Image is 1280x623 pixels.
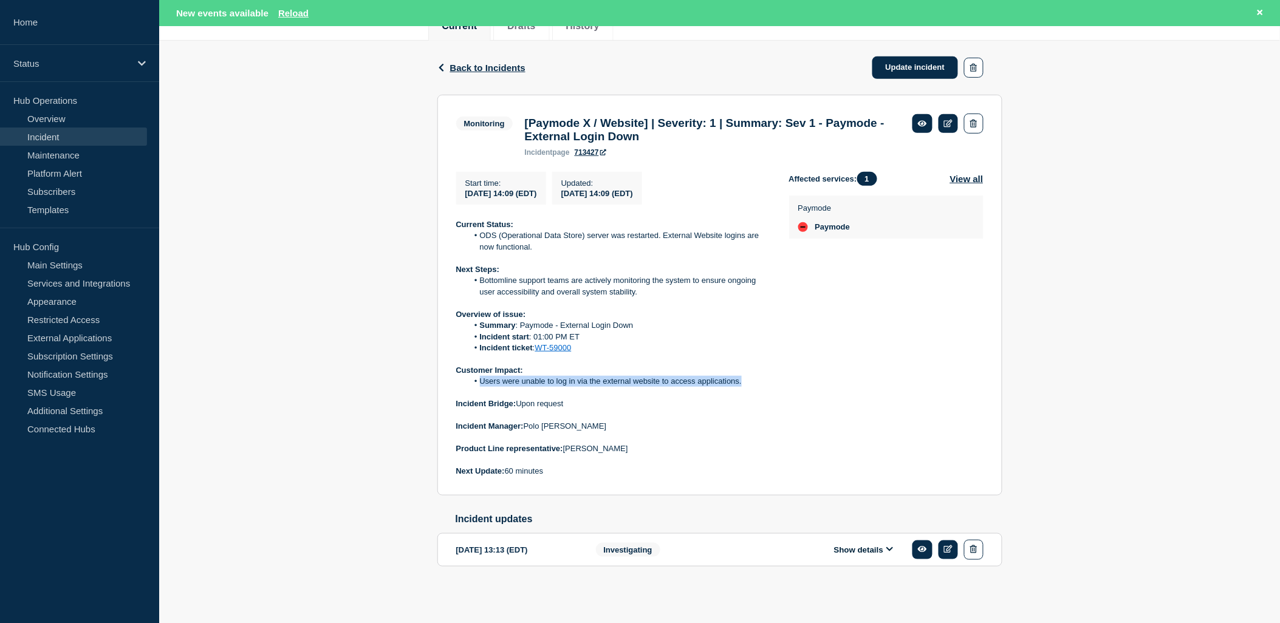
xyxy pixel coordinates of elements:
[596,543,660,557] span: Investigating
[789,172,883,186] span: Affected services:
[450,63,525,73] span: Back to Incidents
[468,230,770,253] li: ODS (Operational Data Store) server was restarted. External Website logins are now functional.
[798,203,850,213] p: Paymode
[456,310,526,319] strong: Overview of issue:
[561,188,633,198] div: [DATE] 14:09 (EDT)
[468,320,770,331] li: : Paymode - External Login Down
[468,342,770,353] li: :
[442,21,477,32] button: Current
[456,366,524,375] strong: Customer Impact:
[456,220,514,229] strong: Current Status:
[456,117,513,131] span: Monitoring
[525,148,570,157] p: page
[798,222,808,232] div: down
[456,514,1002,525] h2: Incident updates
[456,443,770,454] p: [PERSON_NAME]
[575,148,606,157] a: 713427
[561,179,633,188] p: Updated :
[468,376,770,387] li: Users were unable to log in via the external website to access applications.
[456,398,770,409] p: Upon request
[480,321,516,330] strong: Summary
[815,222,850,232] span: Paymode
[456,265,500,274] strong: Next Steps:
[465,179,537,188] p: Start time :
[525,117,900,143] h3: [Paymode X / Website] | Severity: 1 | Summary: Sev 1 - Paymode - External Login Down
[456,421,524,431] strong: Incident Manager:
[566,21,600,32] button: History
[456,421,770,432] p: Polo [PERSON_NAME]
[872,56,959,79] a: Update incident
[468,332,770,342] li: : 01:00 PM ET
[456,466,770,477] p: 60 minutes
[456,399,516,408] strong: Incident Bridge:
[525,148,553,157] span: incident
[535,343,572,352] a: WT-59000
[456,466,505,475] strong: Next Update:
[176,8,269,18] span: New events available
[456,444,563,453] strong: Product Line representative:
[278,8,309,18] button: Reload
[456,540,578,560] div: [DATE] 13:13 (EDT)
[507,21,535,32] button: Drafts
[857,172,877,186] span: 1
[480,343,533,352] strong: Incident ticket
[468,275,770,298] li: Bottomline support teams are actively monitoring the system to ensure ongoing user accessibility ...
[437,63,525,73] button: Back to Incidents
[13,58,130,69] p: Status
[950,172,984,186] button: View all
[830,545,897,555] button: Show details
[480,332,530,341] strong: Incident start
[465,189,537,198] span: [DATE] 14:09 (EDT)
